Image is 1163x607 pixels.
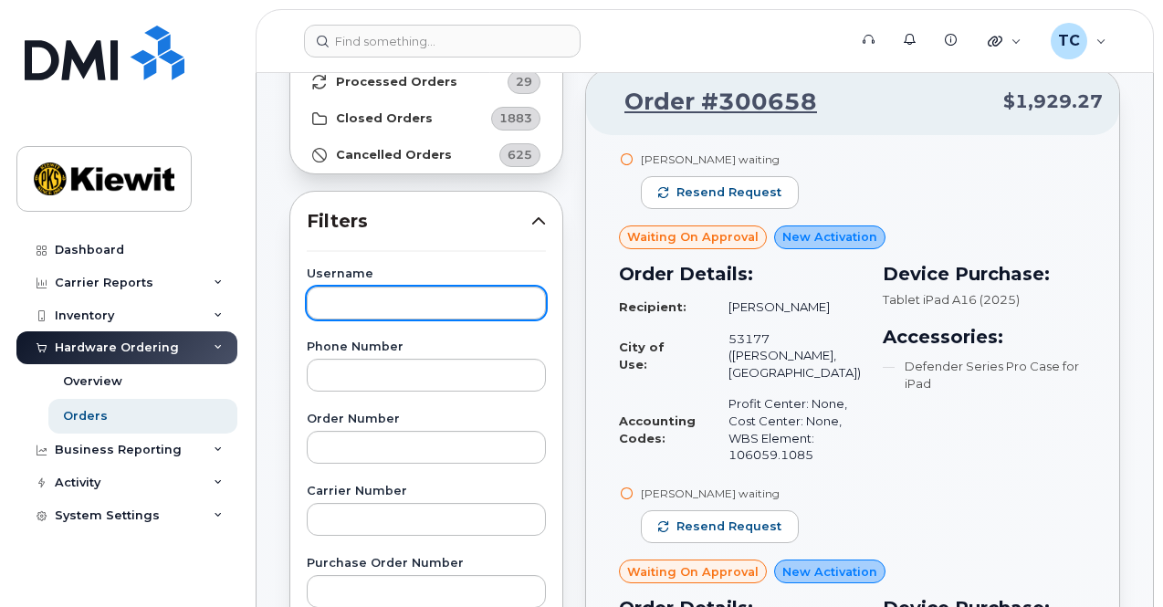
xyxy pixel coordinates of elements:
h3: Accessories: [883,323,1086,351]
td: Profit Center: None, Cost Center: None, WBS Element: 106059.1085 [712,388,861,470]
input: Find something... [304,25,581,58]
span: Waiting On Approval [627,563,759,581]
span: New Activation [782,228,877,246]
span: 1883 [499,110,532,127]
label: Phone Number [307,341,546,353]
strong: City of Use: [619,340,665,372]
label: Carrier Number [307,486,546,497]
span: Tablet iPad A16 (2025) [883,292,1020,307]
li: Defender Series Pro Case for iPad [883,358,1086,392]
div: [PERSON_NAME] waiting [641,152,799,167]
h3: Device Purchase: [883,260,1086,288]
h3: Order Details: [619,260,861,288]
span: TC [1058,30,1080,52]
strong: Recipient: [619,299,686,314]
span: 29 [516,73,532,90]
span: $1,929.27 [1003,89,1103,115]
span: 625 [508,146,532,163]
span: Resend request [676,518,781,535]
div: Quicklinks [975,23,1034,59]
button: Resend request [641,176,799,209]
span: Resend request [676,184,781,201]
a: Processed Orders29 [290,64,562,100]
strong: Processed Orders [336,75,457,89]
td: [PERSON_NAME] [712,291,861,323]
label: Purchase Order Number [307,558,546,570]
div: Trinity Corcoran [1038,23,1119,59]
a: Closed Orders1883 [290,100,562,137]
div: [PERSON_NAME] waiting [641,486,799,501]
strong: Cancelled Orders [336,148,452,162]
label: Order Number [307,413,546,425]
a: Order #300658 [602,86,817,119]
a: Cancelled Orders625 [290,137,562,173]
strong: Closed Orders [336,111,433,126]
span: Filters [307,208,531,235]
td: 53177 ([PERSON_NAME], [GEOGRAPHIC_DATA]) [712,323,861,389]
button: Resend request [641,510,799,543]
strong: Accounting Codes: [619,413,696,445]
iframe: Messenger Launcher [1084,528,1149,593]
label: Username [307,268,546,280]
span: New Activation [782,563,877,581]
span: Waiting On Approval [627,228,759,246]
